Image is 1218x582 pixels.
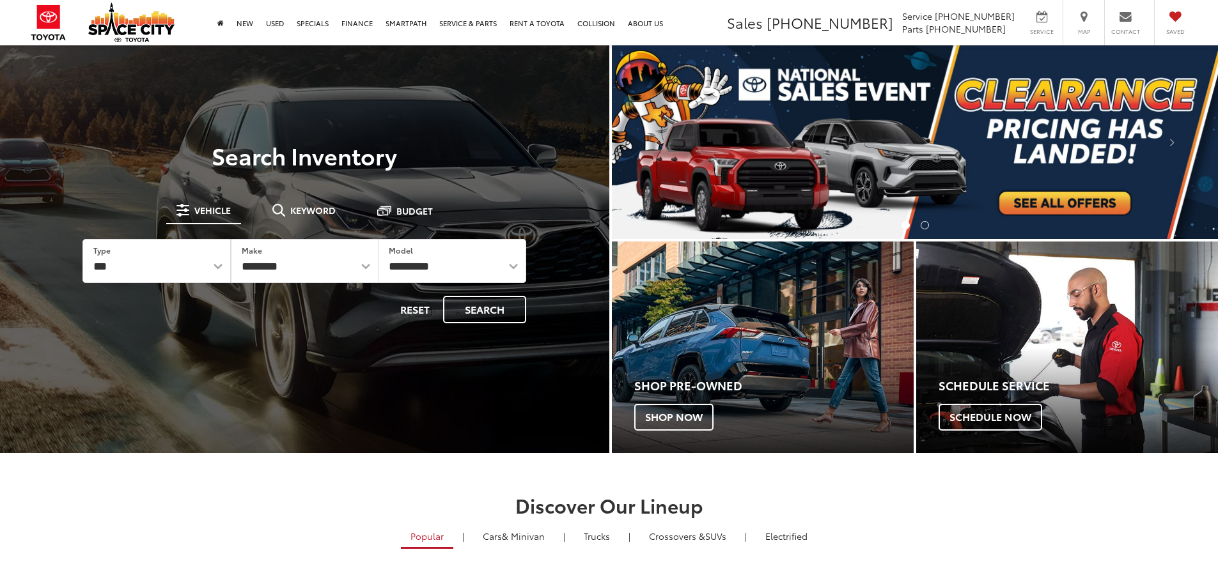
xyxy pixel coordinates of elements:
[902,10,932,22] span: Service
[1027,27,1056,36] span: Service
[612,241,914,453] div: Toyota
[290,206,336,215] span: Keyword
[767,12,893,33] span: [PHONE_NUMBER]
[242,245,262,256] label: Make
[649,530,705,542] span: Crossovers &
[502,530,545,542] span: & Minivan
[916,241,1218,453] div: Toyota
[1070,27,1098,36] span: Map
[926,22,1006,35] span: [PHONE_NUMBER]
[1111,27,1140,36] span: Contact
[625,530,634,542] li: |
[921,221,929,229] li: Go to slide number 2.
[159,494,1060,516] h2: Discover Our Lineup
[902,22,923,35] span: Parts
[574,525,620,547] a: Trucks
[939,379,1218,392] h4: Schedule Service
[902,221,910,229] li: Go to slide number 1.
[939,404,1042,431] span: Schedule Now
[634,404,714,431] span: Shop Now
[473,525,554,547] a: Cars
[443,296,526,323] button: Search
[560,530,568,542] li: |
[54,142,556,168] h3: Search Inventory
[459,530,467,542] li: |
[916,241,1218,453] a: Schedule Service Schedule Now
[935,10,1015,22] span: [PHONE_NUMBER]
[401,525,453,549] a: Popular
[194,206,231,215] span: Vehicle
[389,296,441,323] button: Reset
[634,379,914,392] h4: Shop Pre-Owned
[727,12,763,33] span: Sales
[639,525,736,547] a: SUVs
[756,525,817,547] a: Electrified
[1127,71,1218,213] button: Click to view next picture.
[612,241,914,453] a: Shop Pre-Owned Shop Now
[396,206,433,215] span: Budget
[389,245,413,256] label: Model
[1161,27,1189,36] span: Saved
[742,530,750,542] li: |
[93,245,111,256] label: Type
[612,71,703,213] button: Click to view previous picture.
[88,3,175,42] img: Space City Toyota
